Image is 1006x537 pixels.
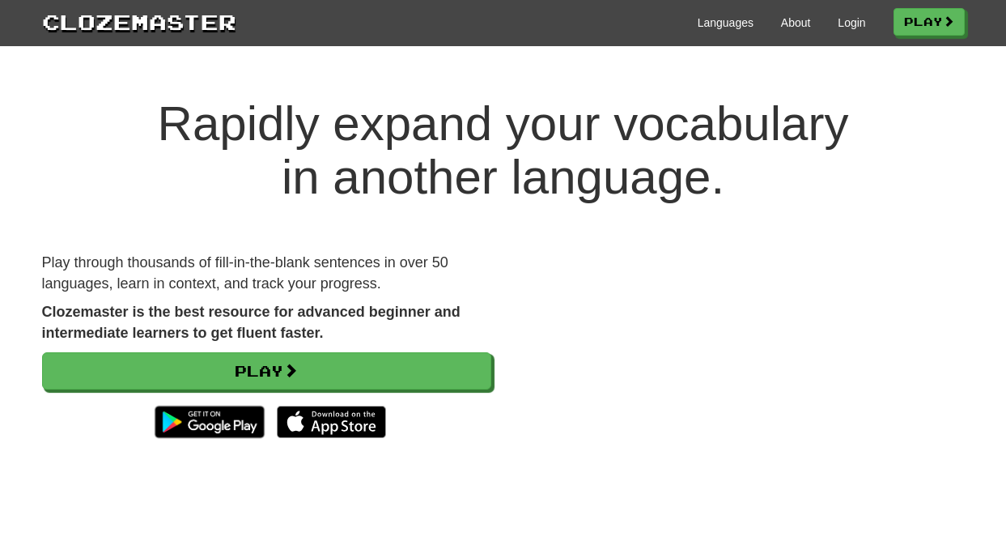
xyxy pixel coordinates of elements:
[42,253,491,294] p: Play through thousands of fill-in-the-blank sentences in over 50 languages, learn in context, and...
[781,15,811,31] a: About
[894,8,965,36] a: Play
[838,15,865,31] a: Login
[698,15,753,31] a: Languages
[42,6,236,36] a: Clozemaster
[42,352,491,390] a: Play
[42,304,461,341] strong: Clozemaster is the best resource for advanced beginner and intermediate learners to get fluent fa...
[146,398,272,446] img: Get it on Google Play
[277,406,386,438] img: Download_on_the_App_Store_Badge_US-UK_135x40-25178aeef6eb6b83b96f5f2d004eda3bffbb37122de64afbaef7...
